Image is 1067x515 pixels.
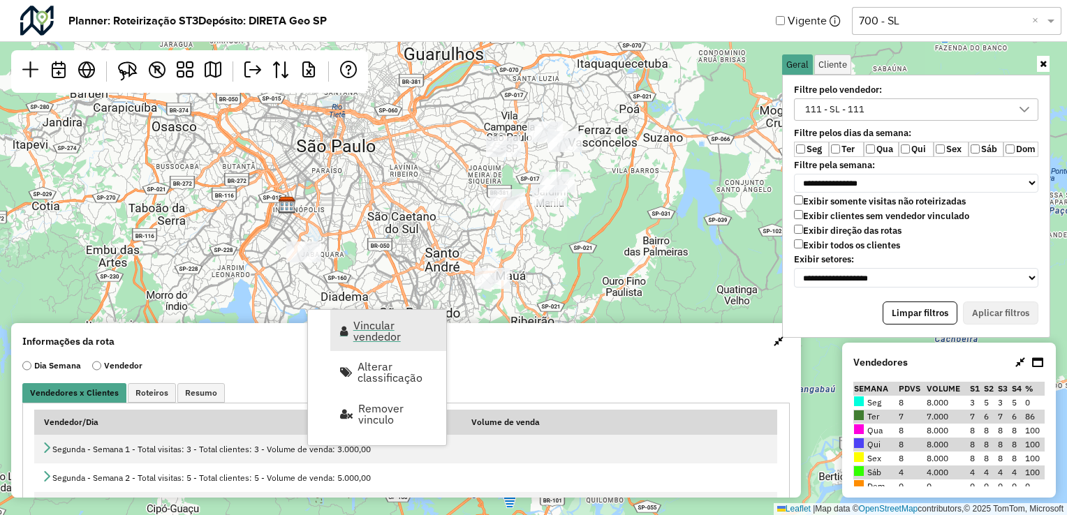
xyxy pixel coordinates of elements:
[171,56,199,87] a: Gabarito
[853,465,897,479] td: Sáb
[300,410,462,435] th: Visitas
[1003,142,1038,157] label: Dom
[969,410,983,424] td: 7
[853,410,897,424] td: Ter
[813,504,815,514] span: |
[22,334,115,349] strong: Informações da rota
[926,465,969,479] td: 4.000
[830,15,841,27] em: As informações de visita de um planner vigente são consideradas oficiais e exportadas para outros...
[118,61,138,81] img: Selecionar atividades - laço
[969,382,983,396] th: S1
[926,396,969,410] td: 8.000
[1024,438,1045,451] td: 100
[971,144,980,154] input: Sáb
[532,185,567,206] div: 98290-3 - Bem Barato Tiradentes
[983,396,997,410] td: 5
[859,504,918,514] a: OpenStreetMap
[853,438,897,451] td: Qui
[22,359,31,372] input: Dia Semana
[997,396,1011,410] td: 3
[199,56,227,87] a: Roteirizar planner
[135,389,168,397] span: Roteiros
[462,410,777,435] th: Volume de venda
[997,424,1011,438] td: 8
[1024,382,1045,396] th: % total clientes quinzenais
[818,60,847,69] span: Cliente
[898,465,927,479] td: 4
[794,142,829,157] label: Seg
[1024,465,1045,479] td: 100
[969,424,983,438] td: 8
[1024,451,1045,465] td: 100
[866,144,875,154] input: Qua
[853,382,897,396] th: Semana
[295,56,323,87] a: Exportar frequência em lote
[794,195,803,204] input: Exibir somente visitas não roteirizadas
[1011,479,1025,493] td: 0
[1011,465,1025,479] td: 4
[794,210,969,222] label: Exibir clientes sem vendedor vinculado
[926,424,969,438] td: 8.000
[486,136,521,157] div: 104507-5 - Supermercado Rossi
[490,189,525,210] div: 97729-2 - Rossi Lj 15 Ragueb
[926,382,969,396] th: Volume
[969,479,983,493] td: 0
[883,301,957,325] button: Limpar filtros
[1011,451,1025,465] td: 8
[1024,396,1045,410] td: 0
[1032,13,1044,29] span: Clear all
[969,396,983,410] td: 3
[898,479,927,493] td: 0
[358,361,437,383] span: Alterar classificação
[154,64,161,75] span: R
[330,351,446,392] li: Alterar classificação
[1006,144,1015,154] input: Dom
[853,451,897,465] td: Sex
[829,142,864,157] label: Ter
[1024,479,1045,493] td: 0
[926,438,969,451] td: 8.000
[983,465,997,479] td: 4
[898,438,927,451] td: 8
[1011,410,1025,424] td: 6
[149,61,165,78] em: Exibir rótulo
[794,225,803,234] input: Exibir direção das rotas
[898,424,927,438] td: 8
[997,410,1011,424] td: 7
[267,56,295,87] a: Exportar dados vendas
[926,410,969,424] td: 7.000
[198,13,327,29] strong: Depósito: DIRETA Geo SP
[1037,56,1050,72] a: Ocultar filtros
[330,393,446,434] li: Remover vinculo
[45,56,73,87] a: Planner D+1 ou D-1
[41,470,770,484] div: Segunda - Semana 2 - Total visitas: 5 - Total clientes: 5 - Volume de venda: 5.000,00
[901,144,910,154] input: Qui
[777,504,811,514] a: Leaflet
[898,382,927,396] th: PDVs
[983,410,997,424] td: 6
[34,410,300,435] th: Vendedor/Dia
[800,99,869,120] div: 111 - SL - 111
[286,241,321,262] div: 104307-2 - Higas Loja 11
[794,225,902,237] label: Exibir direção das rotas
[239,56,267,87] a: Exportar planner
[776,6,1061,36] div: Vigente
[22,359,81,372] label: Dia Semana
[997,438,1011,451] td: 8
[794,239,803,248] input: Exibir todos os clientes
[983,479,997,493] td: 0
[926,451,969,465] td: 8.000
[853,479,897,493] td: Dom
[898,410,927,424] td: 7
[1011,396,1025,410] td: 5
[794,239,900,251] label: Exibir todos os clientes
[864,142,899,157] label: Qua
[899,142,934,157] label: Qui
[68,13,198,29] strong: Planner: Roteirização ST3
[853,396,897,410] td: Seg
[30,389,119,397] span: Vendedores x Clientes
[853,355,908,370] strong: Vendedores
[547,131,582,152] div: 92390-7 - Rossi Lj 1 Guaianazes
[853,424,897,438] td: Qua
[92,359,142,372] label: Vendedor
